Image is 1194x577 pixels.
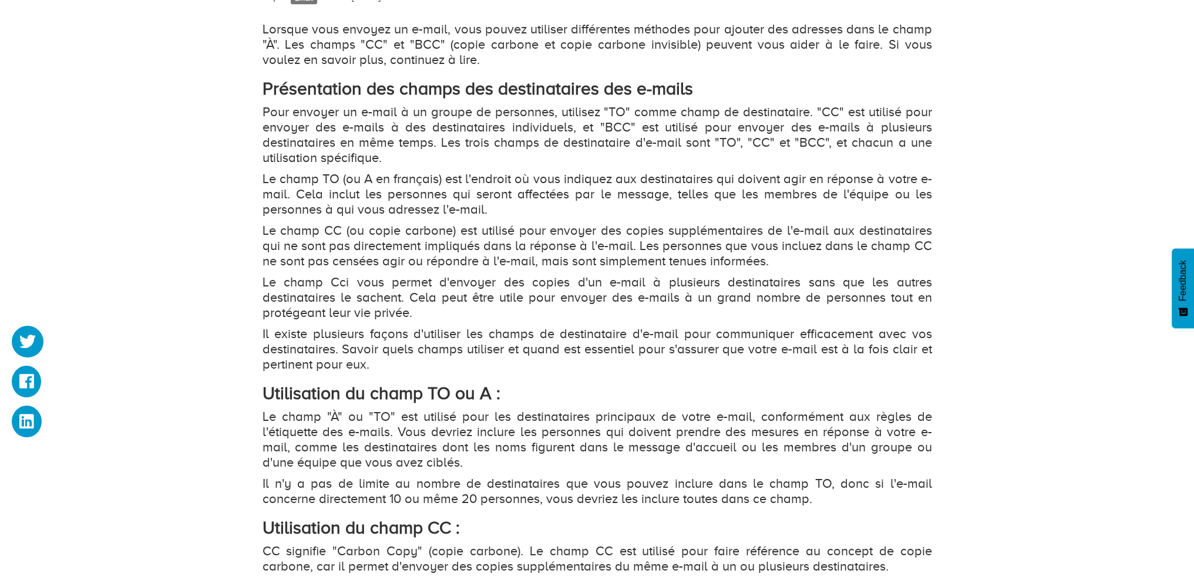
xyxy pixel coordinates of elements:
p: Le champ CC (ou copie carbone) est utilisé pour envoyer des copies supplémentaires de l'e-mail au... [263,223,932,269]
p: CC signifie "Carbon Copy" (copie carbone). Le champ CC est utilisé pour faire référence au concep... [263,544,932,574]
strong: Utilisation du champ TO ou A : [263,383,500,403]
strong: Présentation des champs des destinataires des e-mails [263,79,693,99]
p: Le champ TO (ou A en français) est l'endroit où vous indiquez aux destinataires qui doivent agir ... [263,171,932,217]
strong: Utilisation du champ CC : [263,518,460,538]
button: Feedback - Afficher l’enquête [1172,248,1194,328]
p: Il n'y a pas de limite au nombre de destinataires que vous pouvez inclure dans le champ TO, donc ... [263,476,932,507]
p: Pour envoyer un e-mail à un groupe de personnes, utilisez "TO" comme champ de destinataire. "CC" ... [263,104,932,166]
p: Il existe plusieurs façons d'utiliser les champs de destinataire d'e-mail pour communiquer effica... [263,326,932,372]
span: Feedback [1178,260,1188,301]
p: Le champ Cci vous permet d'envoyer des copies d'un e-mail à plusieurs destinataires sans que les ... [263,275,932,320]
p: Lorsque vous envoyez un e-mail, vous pouvez utiliser différentes méthodes pour ajouter des adress... [263,22,932,68]
p: Le champ "À" ou "TO" est utilisé pour les destinataires principaux de votre e-mail, conformément ... [263,409,932,470]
